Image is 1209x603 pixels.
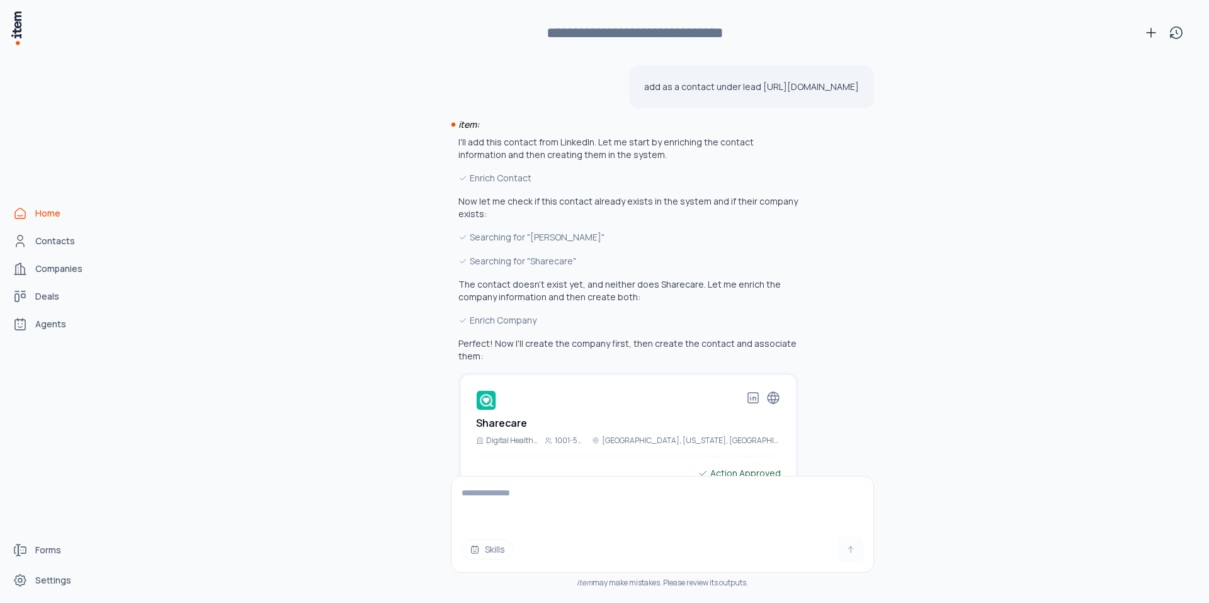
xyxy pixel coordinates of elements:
[644,81,859,93] p: add as a contact under lead [URL][DOMAIN_NAME]
[8,568,103,593] a: Settings
[476,415,527,431] h2: Sharecare
[35,235,75,247] span: Contacts
[698,466,781,480] div: Action Approved
[486,436,540,446] p: Digital Healthcare
[476,390,496,410] img: Sharecare
[458,195,798,220] p: Now let me check if this contact already exists in the system and if their company exists:
[35,544,61,556] span: Forms
[35,262,82,275] span: Companies
[451,578,874,588] div: may make mistakes. Please review its outputs.
[577,577,593,588] i: item
[602,436,781,446] p: [GEOGRAPHIC_DATA], [US_STATE], [GEOGRAPHIC_DATA]
[458,136,798,161] p: I'll add this contact from LinkedIn. Let me start by enriching the contact information and then c...
[8,201,103,226] a: Home
[458,171,798,185] div: Enrich Contact
[1138,20,1164,45] button: New conversation
[555,436,587,446] p: 1001-5000
[35,290,59,303] span: Deals
[8,228,103,254] a: Contacts
[35,207,60,220] span: Home
[8,284,103,309] a: deals
[458,254,798,268] div: Searching for "Sharecare"
[8,256,103,281] a: Companies
[458,118,479,130] i: item:
[35,318,66,330] span: Agents
[1164,20,1189,45] button: View history
[8,312,103,337] a: Agents
[35,574,71,587] span: Settings
[458,313,798,327] div: Enrich Company
[458,230,798,244] div: Searching for "[PERSON_NAME]"
[458,337,798,363] p: Perfect! Now I'll create the company first, then create the contact and associate them:
[458,278,798,303] p: The contact doesn't exist yet, and neither does Sharecare. Let me enrich the company information ...
[8,538,103,563] a: Forms
[485,543,505,556] span: Skills
[10,10,23,46] img: Item Brain Logo
[462,539,513,560] button: Skills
